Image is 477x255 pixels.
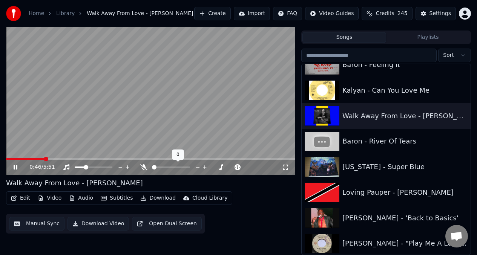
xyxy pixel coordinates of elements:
[362,7,412,20] button: Credits245
[342,60,468,70] div: Baron - Feeling It
[302,32,386,43] button: Songs
[66,193,96,203] button: Audio
[342,187,468,198] div: Loving Pauper - [PERSON_NAME]
[56,10,75,17] a: Library
[397,10,408,17] span: 245
[342,213,468,223] div: [PERSON_NAME] - 'Back to Basics'
[98,193,136,203] button: Subtitles
[67,217,129,231] button: Download Video
[87,10,193,17] span: Walk Away From Love - [PERSON_NAME]
[416,7,456,20] button: Settings
[192,194,227,202] div: Cloud Library
[6,6,21,21] img: youka
[305,7,359,20] button: Video Guides
[234,7,270,20] button: Import
[29,163,48,171] div: /
[273,7,302,20] button: FAQ
[9,217,64,231] button: Manual Sync
[342,238,468,249] div: [PERSON_NAME] - "Play Me A Love Song"
[443,52,454,59] span: Sort
[8,193,33,203] button: Edit
[137,193,179,203] button: Download
[29,163,41,171] span: 0:46
[43,163,55,171] span: 5:51
[172,150,184,160] div: 0
[6,178,143,188] div: Walk Away From Love - [PERSON_NAME]
[445,225,468,247] div: Open chat
[132,217,202,231] button: Open Dual Screen
[342,136,468,147] div: Baron - River Of Tears
[35,193,64,203] button: Video
[376,10,394,17] span: Credits
[342,162,468,172] div: [US_STATE] - Super Blue
[194,7,231,20] button: Create
[386,32,470,43] button: Playlists
[29,10,44,17] a: Home
[342,85,468,96] div: Kalyan - Can You Love Me
[429,10,451,17] div: Settings
[29,10,193,17] nav: breadcrumb
[342,111,468,121] div: Walk Away From Love - [PERSON_NAME]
